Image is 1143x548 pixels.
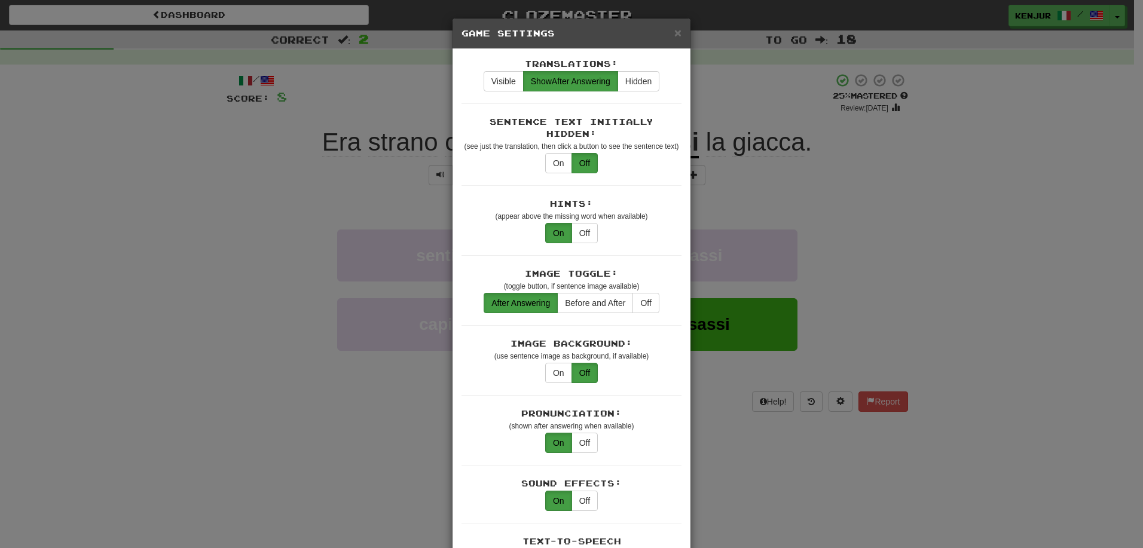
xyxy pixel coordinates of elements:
button: Before and After [557,293,633,313]
div: Sound Effects: [462,477,681,489]
small: (toggle button, if sentence image available) [504,282,640,290]
button: Off [571,223,598,243]
div: Sentence Text Initially Hidden: [462,116,681,140]
button: On [545,433,572,453]
span: After Answering [531,76,610,86]
button: Off [571,433,598,453]
div: Translations: [462,58,681,70]
button: On [545,491,572,511]
button: Off [571,153,598,173]
div: Image Background: [462,338,681,350]
button: Hidden [618,71,659,91]
button: After Answering [484,293,558,313]
div: Hints: [462,198,681,210]
div: translations [545,363,598,383]
small: (use sentence image as background, if available) [494,352,649,360]
button: Off [571,491,598,511]
button: Visible [484,71,524,91]
div: Text-to-Speech [462,535,681,547]
button: Off [632,293,659,313]
button: On [545,223,572,243]
button: ShowAfter Answering [523,71,618,91]
button: Close [674,26,681,39]
small: (see just the translation, then click a button to see the sentence text) [464,142,679,151]
div: translations [484,293,659,313]
h5: Game Settings [462,27,681,39]
div: Pronunciation: [462,408,681,420]
span: × [674,26,681,39]
span: Show [531,76,552,86]
button: On [545,363,572,383]
button: On [545,153,572,173]
small: (shown after answering when available) [509,422,634,430]
button: Off [571,363,598,383]
div: Image Toggle: [462,268,681,280]
div: translations [484,71,659,91]
small: (appear above the missing word when available) [495,212,647,221]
